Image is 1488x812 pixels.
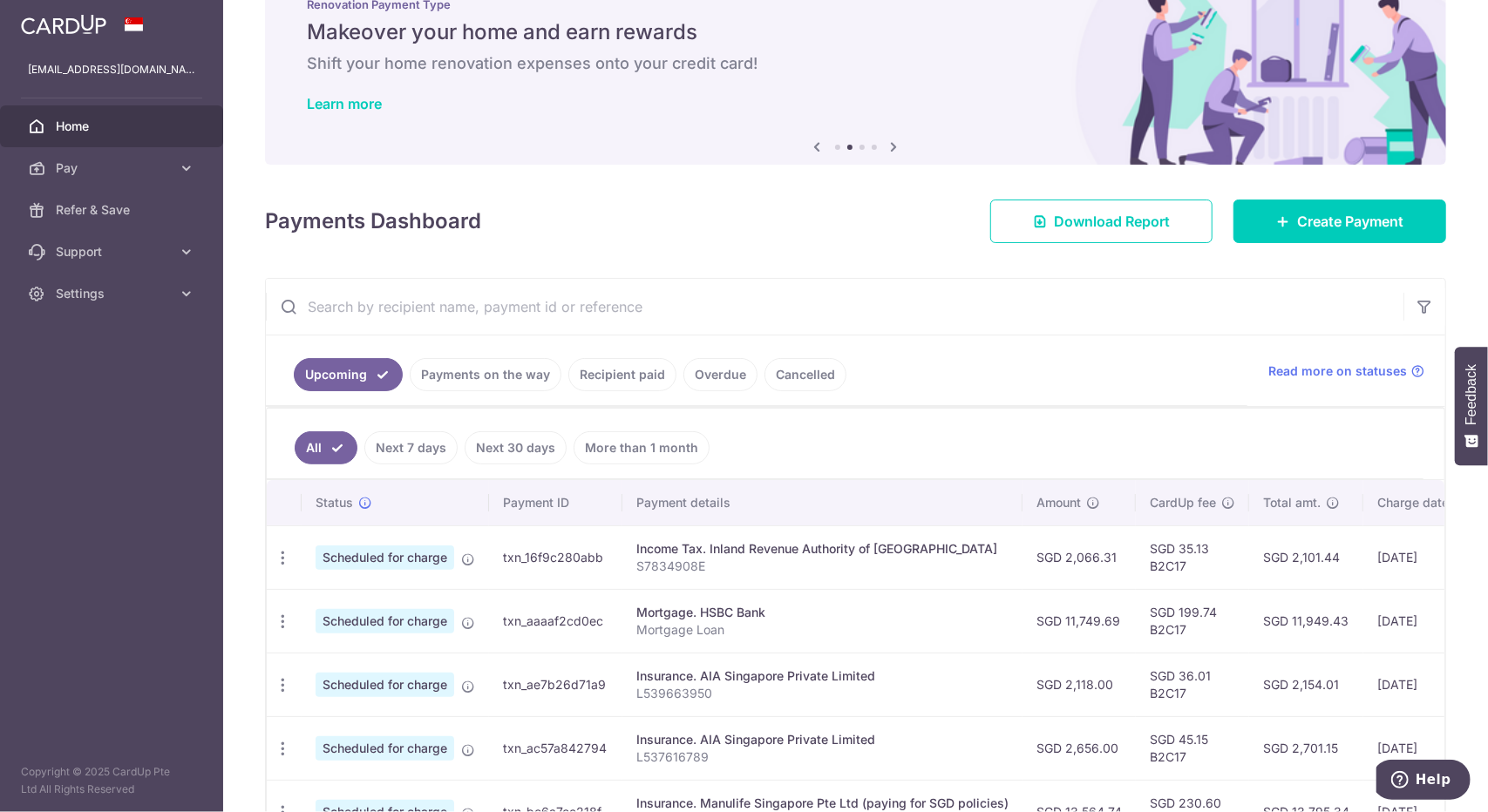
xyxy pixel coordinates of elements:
p: Mortgage Loan [636,621,1009,639]
a: More than 1 month [574,431,710,464]
div: Insurance. AIA Singapore Private Limited [636,667,1009,685]
span: Pay [56,159,171,177]
th: Payment ID [489,480,622,525]
p: L539663950 [636,685,1009,702]
td: SGD 11,749.69 [1023,589,1136,653]
h6: Shift your home renovation expenses onto your credit card! [307,53,1404,74]
td: [DATE] [1363,716,1482,780]
span: Scheduled for charge [316,673,454,697]
td: SGD 45.15 B2C17 [1136,716,1249,780]
td: txn_aaaaf2cd0ec [489,589,622,653]
td: [DATE] [1363,525,1482,589]
span: Home [56,118,171,135]
td: SGD 2,118.00 [1023,653,1136,716]
span: Create Payment [1297,211,1403,232]
span: Charge date [1377,494,1449,511]
iframe: Opens a widget where you can find more information [1376,760,1471,803]
span: CardUp fee [1150,494,1216,511]
span: Read more on statuses [1268,362,1407,380]
a: Overdue [683,358,758,391]
span: Scheduled for charge [316,545,454,570]
a: Upcoming [294,358,403,391]
button: Feedback - Show survey [1455,347,1488,465]
td: SGD 2,101.44 [1249,525,1363,589]
span: Refer & Save [56,201,171,219]
td: SGD 199.74 B2C17 [1136,589,1249,653]
a: All [295,431,357,464]
img: CardUp [21,14,106,35]
a: Next 30 days [465,431,567,464]
h5: Makeover your home and earn rewards [307,18,1404,46]
td: [DATE] [1363,589,1482,653]
p: S7834908E [636,558,1009,575]
input: Search by recipient name, payment id or reference [266,279,1403,335]
span: Scheduled for charge [316,609,454,633]
td: SGD 2,066.31 [1023,525,1136,589]
td: txn_16f9c280abb [489,525,622,589]
div: Insurance. AIA Singapore Private Limited [636,731,1009,748]
a: Download Report [990,200,1213,243]
div: Mortgage. HSBC Bank [636,604,1009,621]
a: Read more on statuses [1268,362,1424,380]
p: L537616789 [636,748,1009,766]
span: Download Report [1054,211,1170,232]
span: Status [316,494,353,511]
td: [DATE] [1363,653,1482,716]
a: Next 7 days [364,431,458,464]
div: Insurance. Manulife Singapore Pte Ltd (paying for SGD policies) [636,795,1009,812]
td: SGD 36.01 B2C17 [1136,653,1249,716]
td: SGD 11,949.43 [1249,589,1363,653]
td: SGD 35.13 B2C17 [1136,525,1249,589]
span: Support [56,243,171,261]
span: Scheduled for charge [316,736,454,761]
span: Feedback [1464,364,1479,425]
td: SGD 2,701.15 [1249,716,1363,780]
td: SGD 2,154.01 [1249,653,1363,716]
th: Payment details [622,480,1023,525]
span: Total amt. [1263,494,1321,511]
p: [EMAIL_ADDRESS][DOMAIN_NAME] [28,61,195,78]
td: txn_ae7b26d71a9 [489,653,622,716]
span: Amount [1036,494,1081,511]
a: Learn more [307,95,382,112]
td: txn_ac57a842794 [489,716,622,780]
a: Recipient paid [568,358,676,391]
a: Payments on the way [410,358,561,391]
td: SGD 2,656.00 [1023,716,1136,780]
a: Create Payment [1233,200,1446,243]
a: Cancelled [764,358,846,391]
h4: Payments Dashboard [265,206,481,237]
div: Income Tax. Inland Revenue Authority of [GEOGRAPHIC_DATA] [636,540,1009,558]
span: Settings [56,285,171,302]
